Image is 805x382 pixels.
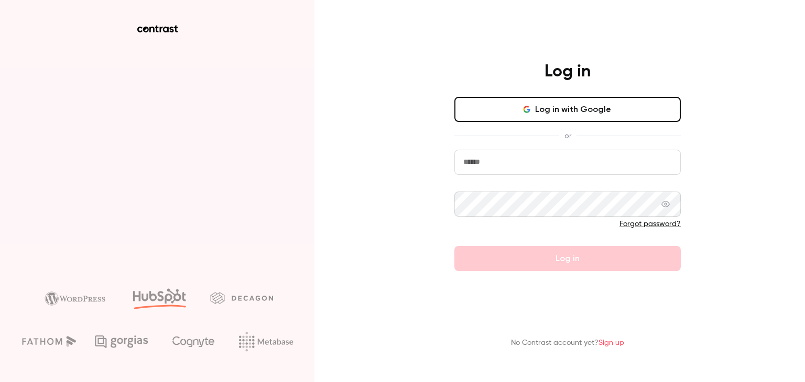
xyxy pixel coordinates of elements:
[599,339,624,346] a: Sign up
[619,220,681,228] a: Forgot password?
[559,130,576,141] span: or
[210,292,273,304] img: decagon
[511,338,624,349] p: No Contrast account yet?
[545,61,591,82] h4: Log in
[454,97,681,122] button: Log in with Google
